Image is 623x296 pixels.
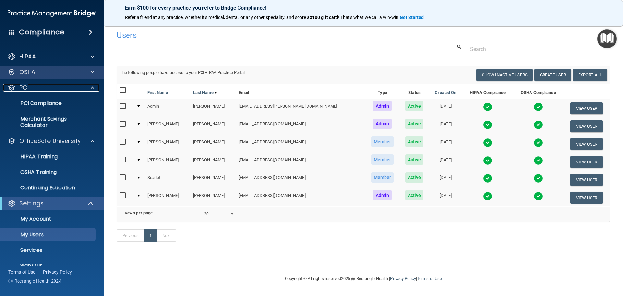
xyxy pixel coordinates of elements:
[483,192,492,201] img: tick.e7d51cea.svg
[4,169,57,175] p: OSHA Training
[429,153,462,171] td: [DATE]
[400,15,424,20] strong: Get Started
[573,69,607,81] a: Export All
[145,117,190,135] td: [PERSON_NAME]
[405,136,424,147] span: Active
[390,276,416,281] a: Privacy Policy
[338,15,400,20] span: ! That's what we call a win-win.
[4,153,58,160] p: HIPAA Training
[371,136,394,147] span: Member
[405,172,424,183] span: Active
[365,84,400,99] th: Type
[144,229,157,242] a: 1
[43,269,72,275] a: Privacy Policy
[405,154,424,165] span: Active
[513,84,563,99] th: OSHA Compliance
[373,101,392,111] span: Admin
[470,43,605,55] input: Search
[405,101,424,111] span: Active
[117,229,144,242] a: Previous
[190,135,236,153] td: [PERSON_NAME]
[125,15,310,20] span: Refer a friend at any practice, whether it's medical, dental, or any other speciality, and score a
[570,156,603,168] button: View User
[373,190,392,200] span: Admin
[8,269,35,275] a: Terms of Use
[310,15,338,20] strong: $100 gift card
[4,247,93,253] p: Services
[236,84,365,99] th: Email
[236,153,365,171] td: [EMAIL_ADDRESS][DOMAIN_NAME]
[190,189,236,206] td: [PERSON_NAME]
[534,120,543,129] img: tick.e7d51cea.svg
[19,53,36,60] p: HIPAA
[405,119,424,129] span: Active
[145,99,190,117] td: Admin
[4,263,93,269] p: Sign Out
[19,68,36,76] p: OSHA
[19,28,64,37] h4: Compliance
[4,116,93,129] p: Merchant Savings Calculator
[570,138,603,150] button: View User
[429,171,462,189] td: [DATE]
[190,117,236,135] td: [PERSON_NAME]
[157,229,176,242] a: Next
[435,89,456,97] a: Created On
[190,153,236,171] td: [PERSON_NAME]
[19,84,29,92] p: PCI
[476,69,533,81] button: Show Inactive Users
[190,171,236,189] td: [PERSON_NAME]
[145,135,190,153] td: [PERSON_NAME]
[429,99,462,117] td: [DATE]
[429,135,462,153] td: [DATE]
[117,31,400,40] h4: Users
[483,156,492,165] img: tick.e7d51cea.svg
[534,69,571,81] button: Create User
[570,192,603,204] button: View User
[145,153,190,171] td: [PERSON_NAME]
[570,120,603,132] button: View User
[193,89,217,97] a: Last Name
[145,171,190,189] td: Scarlet
[405,190,424,200] span: Active
[534,192,543,201] img: tick.e7d51cea.svg
[236,99,365,117] td: [EMAIL_ADDRESS][PERSON_NAME][DOMAIN_NAME]
[125,211,154,215] b: Rows per page:
[8,199,94,207] a: Settings
[190,99,236,117] td: [PERSON_NAME]
[8,137,94,145] a: OfficeSafe University
[400,15,425,20] a: Get Started
[236,171,365,189] td: [EMAIL_ADDRESS][DOMAIN_NAME]
[125,5,602,11] p: Earn $100 for every practice you refer to Bridge Compliance!
[429,189,462,206] td: [DATE]
[570,102,603,114] button: View User
[534,138,543,147] img: tick.e7d51cea.svg
[534,102,543,111] img: tick.e7d51cea.svg
[371,154,394,165] span: Member
[147,89,168,97] a: First Name
[4,231,93,238] p: My Users
[236,117,365,135] td: [EMAIL_ADDRESS][DOMAIN_NAME]
[483,102,492,111] img: tick.e7d51cea.svg
[462,84,513,99] th: HIPAA Compliance
[8,7,96,20] img: PMB logo
[19,137,81,145] p: OfficeSafe University
[373,119,392,129] span: Admin
[417,276,442,281] a: Terms of Use
[8,278,62,284] span: Ⓒ Rectangle Health 2024
[236,135,365,153] td: [EMAIL_ADDRESS][DOMAIN_NAME]
[570,174,603,186] button: View User
[145,189,190,206] td: [PERSON_NAME]
[236,189,365,206] td: [EMAIL_ADDRESS][DOMAIN_NAME]
[19,199,43,207] p: Settings
[8,53,94,60] a: HIPAA
[429,117,462,135] td: [DATE]
[4,100,93,107] p: PCI Compliance
[400,84,429,99] th: Status
[8,84,94,92] a: PCI
[371,172,394,183] span: Member
[120,70,245,75] span: The following people have access to your PCIHIPAA Practice Portal
[4,185,93,191] p: Continuing Education
[4,216,93,222] p: My Account
[597,29,617,48] button: Open Resource Center
[483,138,492,147] img: tick.e7d51cea.svg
